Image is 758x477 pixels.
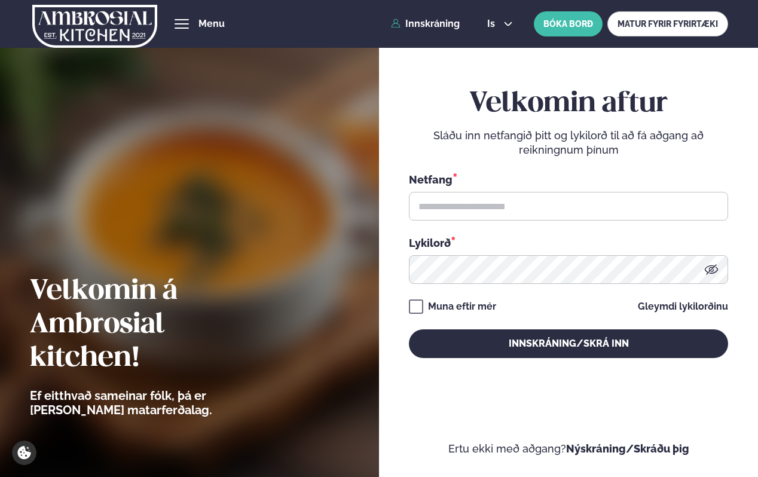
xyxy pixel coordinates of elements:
a: Nýskráning/Skráðu þig [566,442,689,455]
img: logo [32,2,157,51]
p: Ertu ekki með aðgang? [409,442,729,456]
button: BÓKA BORÐ [534,11,603,36]
a: Innskráning [391,19,460,29]
div: Lykilorð [409,235,729,250]
button: Innskráning/Skrá inn [409,329,729,358]
button: is [478,19,522,29]
span: is [487,19,499,29]
h2: Velkomin á Ambrosial kitchen! [30,275,278,375]
a: Gleymdi lykilorðinu [638,302,728,311]
a: Cookie settings [12,441,36,465]
button: hamburger [175,17,189,31]
h2: Velkomin aftur [409,87,729,121]
p: Ef eitthvað sameinar fólk, þá er [PERSON_NAME] matarferðalag. [30,389,278,417]
div: Netfang [409,172,729,187]
a: MATUR FYRIR FYRIRTÆKI [607,11,728,36]
p: Sláðu inn netfangið þitt og lykilorð til að fá aðgang að reikningnum þínum [409,129,729,157]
